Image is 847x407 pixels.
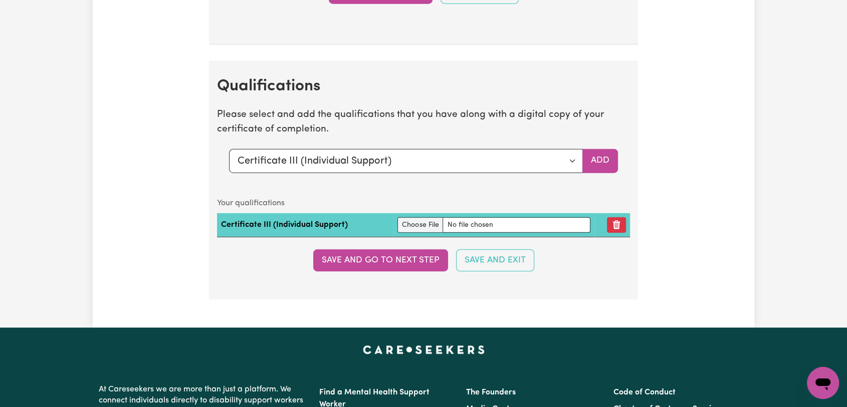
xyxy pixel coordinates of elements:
[217,108,630,137] p: Please select and add the qualifications that you have along with a digital copy of your certific...
[456,249,534,272] button: Save and Exit
[313,249,448,272] button: Save and go to next step
[217,77,630,96] h2: Qualifications
[466,388,516,396] a: The Founders
[807,367,839,399] iframe: Button to launch messaging window
[217,213,393,237] td: Certificate III (Individual Support)
[217,193,630,213] caption: Your qualifications
[363,346,485,354] a: Careseekers home page
[607,217,626,233] button: Remove qualification
[582,149,618,173] button: Add selected qualification
[613,388,676,396] a: Code of Conduct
